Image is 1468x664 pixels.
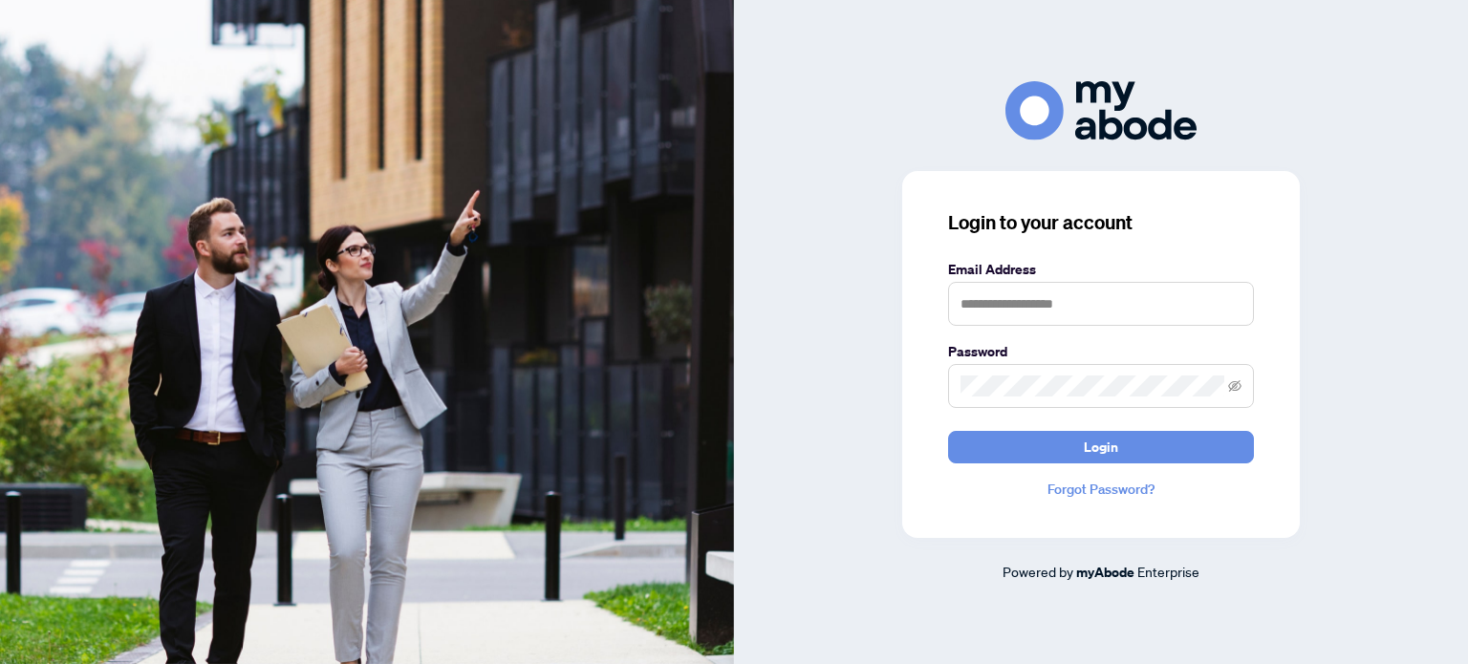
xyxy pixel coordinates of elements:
[1228,379,1241,393] span: eye-invisible
[948,479,1254,500] a: Forgot Password?
[948,209,1254,236] h3: Login to your account
[948,341,1254,362] label: Password
[1137,563,1199,580] span: Enterprise
[1003,563,1073,580] span: Powered by
[1005,81,1197,139] img: ma-logo
[1084,432,1118,462] span: Login
[1076,562,1134,583] a: myAbode
[948,259,1254,280] label: Email Address
[948,431,1254,463] button: Login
